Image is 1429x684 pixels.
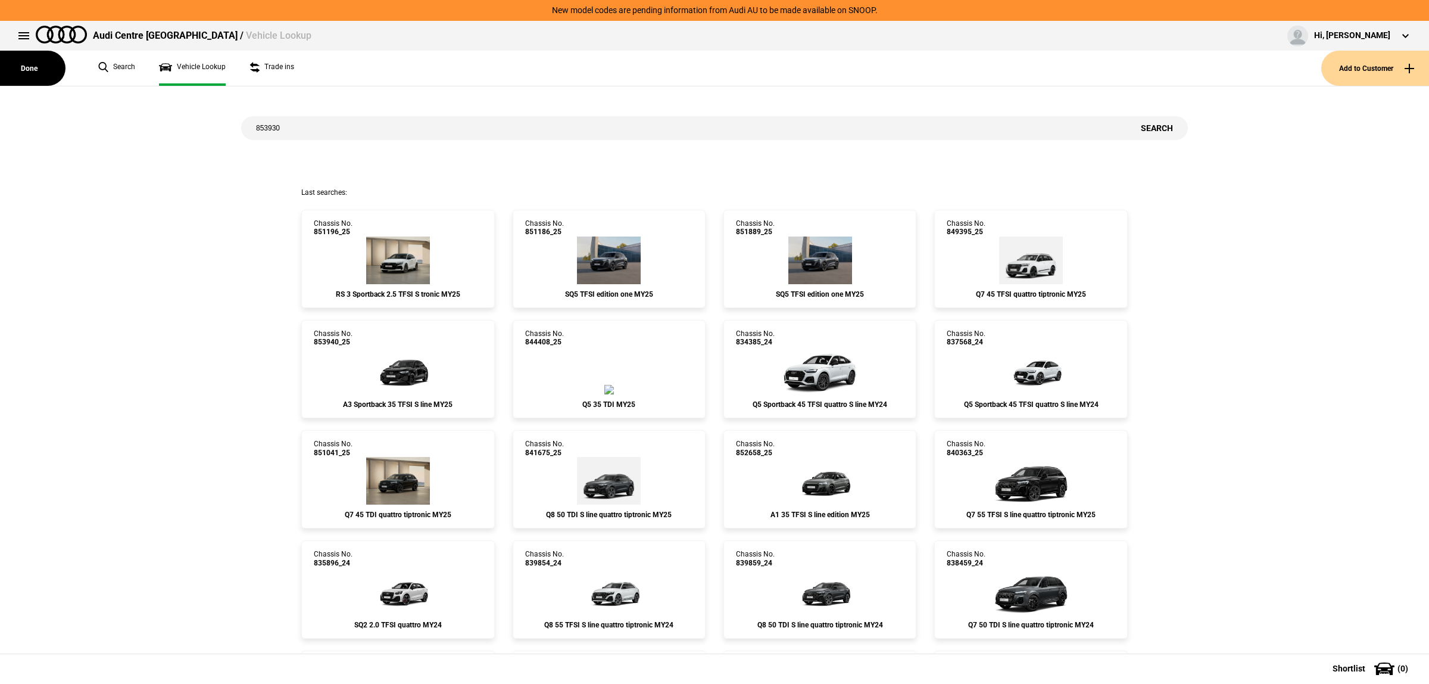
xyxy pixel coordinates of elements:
span: 853940_25 [314,338,352,346]
span: 838459_24 [947,559,985,567]
div: Q7 50 TDI S line quattro tiptronic MY24 [947,621,1115,629]
span: Shortlist [1333,664,1365,673]
img: Audi_4MQCX2_25_EI_0E0E_MP_WC7_(Nadin:_54K_C90_PAH_S37_S9S_WC7)_ext.png [989,457,1074,505]
span: 837568_24 [947,338,985,346]
div: Q5 Sportback 45 TFSI quattro S line MY24 [736,400,904,409]
a: Trade ins [249,51,294,86]
span: 839854_24 [525,559,564,567]
div: Chassis No. [736,329,775,347]
div: Chassis No. [947,440,985,457]
img: Audi_GUBS5Y_25LE_GX_6Y6Y_PAH_6FJ_53D_(Nadin:_53D_6FJ_C56_PAH)_ext.png [577,237,641,284]
button: Shortlist(0) [1315,654,1429,683]
img: Audi_FYTC3Y_24_EI_2Y2Y_4ZD_(Nadin:_4ZD_6FJ_C50_WQS)_ext.png [778,347,862,394]
div: Chassis No. [525,440,564,457]
img: Audi_GAGS3Y_24_EI_Z9Z9_PAI_U80_3FB_(Nadin:_3FB_C42_PAI_U80)_ext.png [362,567,433,615]
div: Chassis No. [736,219,775,237]
img: Audi_4MT0N2_25_EI_6Y6Y_PAH_3S2_6FJ_(Nadin:_3S2_6FJ_C90_PAH)_ext.png [577,457,641,505]
span: 839859_24 [736,559,775,567]
span: 851041_25 [314,449,352,457]
div: Chassis No. [314,329,352,347]
div: Q8 50 TDI S line quattro tiptronic MY24 [736,621,904,629]
span: 841675_25 [525,449,564,457]
img: Audi_GUBS5Y_25LE_GX_6Y6Y_PAH_6FJ_53D_(Nadin:_53D_6FJ_C56_PAH)_ext.png [788,237,852,284]
span: 851889_25 [736,228,775,236]
div: Chassis No. [525,329,564,347]
span: 849395_25 [947,228,985,236]
button: Add to Customer [1321,51,1429,86]
span: 851186_25 [525,228,564,236]
img: Audi_4MQAB2_25_MP_0E0E_3FU_WA9_PAH_F72_(Nadin:_3FU_C95_F72_PAH_WA9)_ext.png [366,457,430,505]
span: Last searches: [301,188,347,197]
div: Audi Centre [GEOGRAPHIC_DATA] / [93,29,311,42]
div: Q7 55 TFSI S line quattro tiptronic MY25 [947,511,1115,519]
div: Q7 45 TDI quattro tiptronic MY25 [314,511,482,519]
div: Q7 45 TFSI quattro tiptronic MY25 [947,290,1115,299]
div: Chassis No. [736,440,775,457]
div: SQ5 TFSI edition one MY25 [525,290,693,299]
div: Chassis No. [736,550,775,567]
img: Audi_8YFCYG_25_EI_0E0E_WBX_3L5_WXC_WXC-1_PWL_PY5_PYY_U35_(Nadin:_3L5_C56_PWL_PY5_PYY_U35_WBX_WXC)... [362,347,433,394]
img: Audi_4MQCN2_24_EI_6Y6Y_F71_MP_PAH_(Nadin:_6FJ_C87_F71_PAH_YJZ)_ext.png [989,567,1074,615]
img: Audi_4MT0X2_24_EI_2Y2Y_MP_PAH_3S2_(Nadin:_3S2_6FJ_C87_PAH_YJZ)_ext.png [573,567,645,615]
div: Chassis No. [947,219,985,237]
button: Search [1126,116,1188,140]
div: A3 Sportback 35 TFSI S line MY25 [314,400,482,409]
div: Chassis No. [525,550,564,567]
span: 835896_24 [314,559,352,567]
div: Chassis No. [314,550,352,567]
div: Chassis No. [947,550,985,567]
div: Q8 50 TDI S line quattro tiptronic MY25 [525,511,693,519]
span: Vehicle Lookup [246,30,311,41]
span: 840363_25 [947,449,985,457]
div: SQ5 TFSI edition one MY25 [736,290,904,299]
img: Audi_8YFRWY_25_QH_Z9Z9_5MB_64U_(Nadin:_5MB_64U_C48)_ext.png [366,237,430,284]
div: Chassis No. [947,329,985,347]
div: Chassis No. [525,219,564,237]
div: Chassis No. [314,219,352,237]
div: Chassis No. [314,440,352,457]
div: Q8 55 TFSI S line quattro tiptronic MY24 [525,621,693,629]
input: Enter vehicle chassis number or other identifier. [241,116,1126,140]
div: SQ2 2.0 TFSI quattro MY24 [314,621,482,629]
a: Vehicle Lookup [159,51,226,86]
div: A1 35 TFSI S line edition MY25 [736,511,904,519]
img: Audi_FYGBJG_25_YM_A2A2__(Nadin:_C52)_ext.png [604,385,614,394]
span: 851196_25 [314,228,352,236]
img: Audi_4MQAI1_25_MP_2Y2Y_3FU_WA9_PAH_F72_(Nadin:_3FU_C93_F72_PAH_WA9)_ext.png [999,237,1063,284]
div: Hi, [PERSON_NAME] [1314,30,1390,42]
img: Audi_FYTC3Y_24_EI_2Y2Y_4ZD_QQ2_45I_WXE_6FJ_WQS_PX6_X8C_(Nadin:_45I_4ZD_6FJ_C50_PX6_QQ2_WQS_WXE)_e... [996,347,1067,394]
img: Audi_GBACHG_25_ZV_Z70E_PS1_WA9_WBX_6H4_PX2_2Z7_6FB_C5Q_N2T_(Nadin:_2Z7_6FB_6H4_C43_C5Q_N2T_PS1_PX... [784,457,856,505]
img: Audi_4MT0N2_24_EI_6Y6Y_MP_PAH_3S2_(Nadin:_3S2_6FJ_C87_PAH_YJZ)_ext.png [784,567,856,615]
span: 834385_24 [736,338,775,346]
div: Q5 Sportback 45 TFSI quattro S line MY24 [947,400,1115,409]
div: RS 3 Sportback 2.5 TFSI S tronic MY25 [314,290,482,299]
span: 844408_25 [525,338,564,346]
span: 852658_25 [736,449,775,457]
img: audi.png [36,26,87,43]
a: Search [98,51,135,86]
span: ( 0 ) [1397,664,1408,673]
div: Q5 35 TDI MY25 [525,400,693,409]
